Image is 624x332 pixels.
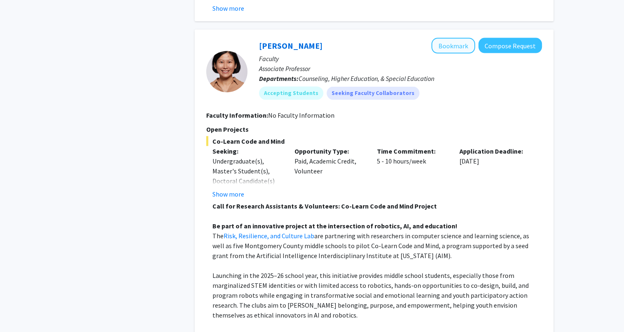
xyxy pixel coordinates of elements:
span: Counseling, Higher Education, & Special Education [299,74,434,83]
mat-chip: Seeking Faculty Collaborators [327,87,419,100]
button: Show more [212,3,244,13]
p: Open Projects [206,124,542,134]
span: are partnering with researchers in computer science and learning science, as well as five Montgom... [212,232,529,260]
p: Faculty [259,54,542,64]
b: Departments: [259,74,299,83]
span: No Faculty Information [268,111,334,119]
div: 5 - 10 hours/week [371,146,453,199]
a: Risk, Resilience, and Culture Lab [224,232,314,240]
iframe: Chat [6,295,35,326]
button: Show more [212,189,244,199]
mat-chip: Accepting Students [259,87,323,100]
span: Co-Learn Code and Mind [206,136,542,146]
p: Time Commitment: [377,146,447,156]
div: Undergraduate(s), Master's Student(s), Doctoral Candidate(s) (PhD, MD, DMD, PharmD, etc.) [212,156,283,206]
p: Opportunity Type: [294,146,365,156]
div: [DATE] [453,146,536,199]
span: The [212,232,224,240]
button: Compose Request to Chunyan Yang [478,38,542,53]
span: Launching in the 2025–26 school year, this initiative provides middle school students, especially... [212,271,529,319]
strong: Call for Research Assistants & Volunteers: Co-Learn Code and Mind Project [212,202,437,210]
strong: Be part of an innovative project at the intersection of robotics, AI, and education! [212,222,457,230]
p: Seeking: [212,146,283,156]
div: Paid, Academic Credit, Volunteer [288,146,371,199]
b: Faculty Information: [206,111,268,119]
button: Add Chunyan Yang to Bookmarks [431,38,475,54]
p: Associate Professor [259,64,542,74]
p: Application Deadline: [459,146,530,156]
a: [PERSON_NAME] [259,40,323,51]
